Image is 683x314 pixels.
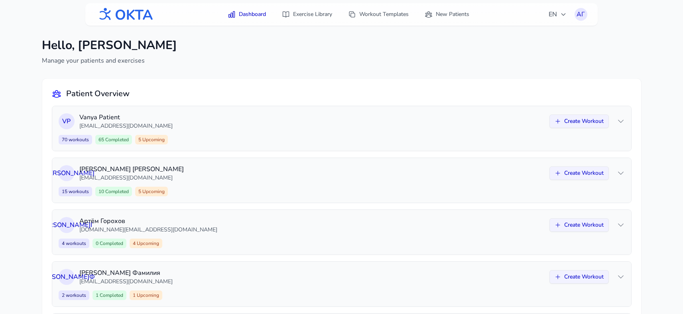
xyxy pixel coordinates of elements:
[549,166,609,180] button: Create Workout
[544,6,571,22] button: EN
[79,268,545,278] p: [PERSON_NAME] Фамилия
[79,174,545,182] p: [EMAIL_ADDRESS][DOMAIN_NAME]
[420,7,474,22] a: New Patients
[62,117,71,126] span: V P
[136,240,159,247] span: Upcoming
[104,188,129,195] span: Completed
[59,239,89,248] span: 4
[79,164,545,174] p: [PERSON_NAME] [PERSON_NAME]
[135,187,168,196] span: 5
[79,122,545,130] p: [EMAIL_ADDRESS][DOMAIN_NAME]
[98,292,123,298] span: Completed
[93,290,126,300] span: 1
[59,187,92,196] span: 15
[42,56,177,65] p: Manage your patients and exercises
[549,10,567,19] span: EN
[135,135,168,144] span: 5
[79,226,545,234] p: [DOMAIN_NAME][EMAIL_ADDRESS][DOMAIN_NAME]
[59,135,92,144] span: 70
[95,187,132,196] span: 10
[42,38,177,53] h1: Hello, [PERSON_NAME]
[141,188,165,195] span: Upcoming
[66,88,130,99] h2: Patient Overview
[98,240,123,247] span: Completed
[59,290,89,300] span: 2
[79,278,545,286] p: [EMAIL_ADDRESS][DOMAIN_NAME]
[141,136,165,143] span: Upcoming
[223,7,271,22] a: Dashboard
[65,240,86,247] span: workouts
[67,136,89,143] span: workouts
[549,115,609,128] button: Create Workout
[96,4,154,25] img: OKTA logo
[38,168,94,178] span: О [PERSON_NAME]
[93,239,126,248] span: 0
[130,239,162,248] span: 4
[136,292,159,298] span: Upcoming
[575,8,587,21] button: АГ
[130,290,162,300] span: 1
[95,135,132,144] span: 65
[65,292,86,298] span: workouts
[549,270,609,284] button: Create Workout
[67,188,89,195] span: workouts
[343,7,413,22] a: Workout Templates
[38,272,95,282] span: [PERSON_NAME] Ф
[277,7,337,22] a: Exercise Library
[79,113,545,122] p: Vanya Patient
[79,216,545,226] p: Артём Горохов
[39,220,94,230] span: [PERSON_NAME] Г
[104,136,129,143] span: Completed
[549,218,609,232] button: Create Workout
